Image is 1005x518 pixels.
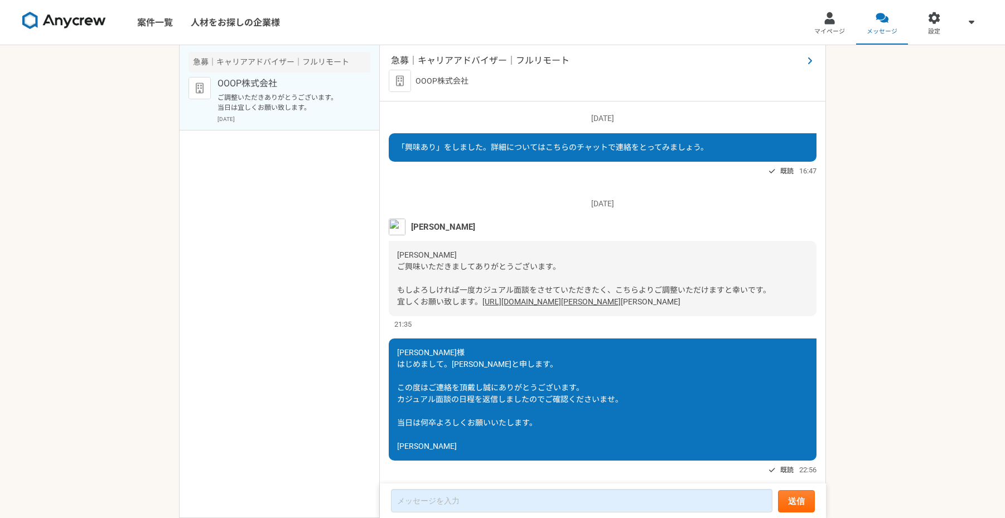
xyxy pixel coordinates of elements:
span: 既読 [780,463,794,477]
span: 21:35 [394,319,412,330]
span: 16:47 [799,166,816,176]
span: マイページ [814,27,845,36]
span: [PERSON_NAME] ご興味いただきましてありがとうございます。 もしよろしければ一度カジュアル面談をさせていただきたく、こちらよりご調整いただけますと幸いです。 宜しくお願い致します。 [397,250,771,306]
img: default_org_logo-42cde973f59100197ec2c8e796e4974ac8490bb5b08a0eb061ff975e4574aa76.png [189,77,211,99]
p: [DATE] [389,113,816,124]
span: [PERSON_NAME] [621,297,680,306]
span: 22:56 [799,464,816,475]
img: default_org_logo-42cde973f59100197ec2c8e796e4974ac8490bb5b08a0eb061ff975e4574aa76.png [389,70,411,92]
p: [DATE] [218,115,370,123]
img: unnamed.png [389,219,405,235]
span: 急募｜キャリアアドバイザー｜フルリモート [391,54,803,67]
img: 8DqYSo04kwAAAAASUVORK5CYII= [22,12,106,30]
span: [PERSON_NAME]様 はじめまして。[PERSON_NAME]と申します。 この度はご連絡を頂戴し誠にありがとうございます。 カジュアル面談の日程を返信しましたのでご確認くださいませ。 ... [397,348,623,451]
span: [PERSON_NAME] [411,221,475,233]
span: 設定 [928,27,940,36]
span: メッセージ [867,27,897,36]
p: [DATE] [389,198,816,210]
p: ご調整いただきありがとうございます。 当日は宜しくお願い致します。 [218,93,355,113]
span: 既読 [780,164,794,178]
span: 「興味あり」をしました。詳細についてはこちらのチャットで連絡をとってみましょう。 [397,143,708,152]
p: OOOP株式会社 [415,75,468,87]
button: 送信 [778,490,815,512]
a: [URL][DOMAIN_NAME][PERSON_NAME] [482,297,621,306]
p: OOOP株式会社 [218,77,355,90]
div: 急募｜キャリアアドバイザー｜フルリモート [189,52,370,72]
